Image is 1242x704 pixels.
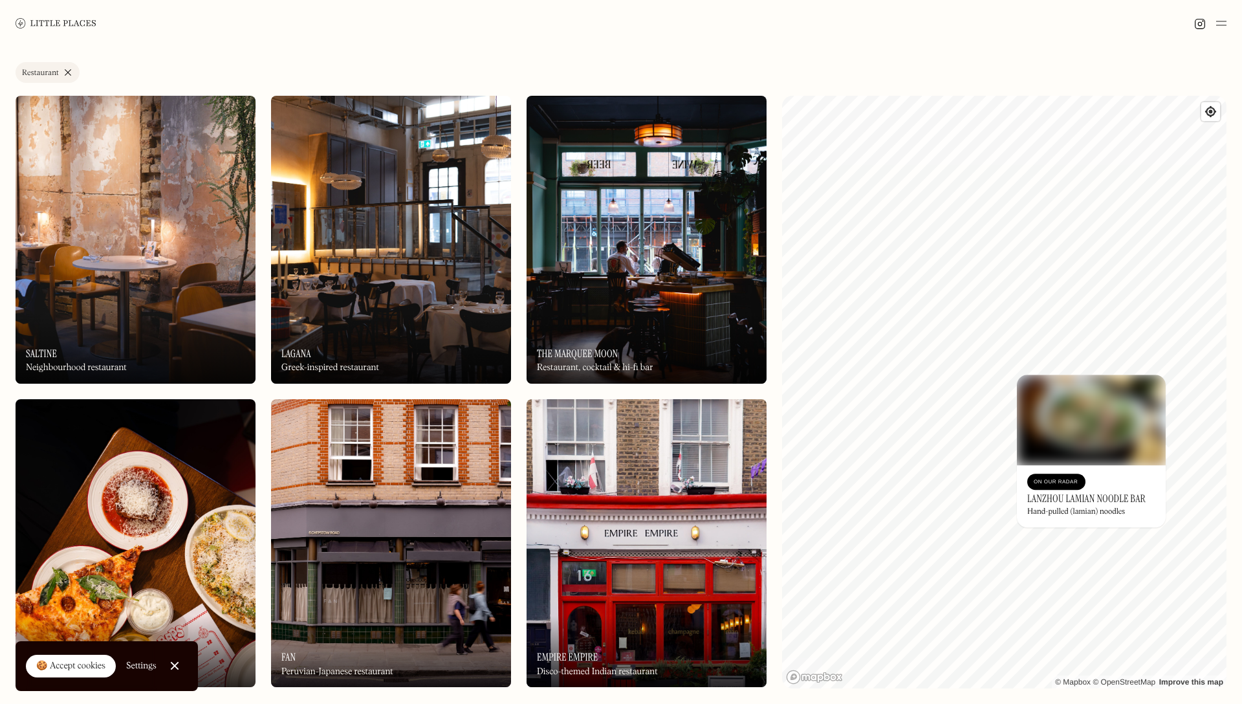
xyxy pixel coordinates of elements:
h3: Saltine [26,347,57,360]
a: LaganaLaganaLaganaGreek-inspired restaurant [271,96,511,384]
img: Empire Empire [527,399,767,687]
div: Restaurant, cocktail & hi-fi bar [537,362,653,373]
div: Restaurant [22,69,59,77]
h3: Fan [281,651,296,663]
a: Empire EmpireEmpire EmpireEmpire EmpireDisco-themed Indian restaurant [527,399,767,687]
div: Hand-pulled (lamian) noodles [1027,507,1125,516]
img: Bad Boy Pizzeria [16,399,256,687]
h3: The Marquee Moon [537,347,618,360]
h3: Empire Empire [537,651,598,663]
div: Close Cookie Popup [174,666,175,666]
h3: Lagana [281,347,311,360]
img: Lanzhou Lamian Noodle Bar [1017,375,1166,465]
a: OpenStreetMap [1093,677,1155,687]
div: On Our Radar [1034,476,1079,489]
img: Lagana [271,96,511,384]
div: Peruvian-Japanese restaurant [281,666,393,677]
a: Bad Boy PizzeriaBad Boy PizzeriaBad Boy PizzeriaBethnal Green Pizzeria [16,399,256,687]
div: Settings [126,661,157,670]
a: 🍪 Accept cookies [26,655,116,678]
img: The Marquee Moon [527,96,767,384]
a: SaltineSaltineSaltineNeighbourhood restaurant [16,96,256,384]
a: Restaurant [16,62,80,83]
img: Fan [271,399,511,687]
div: Disco-themed Indian restaurant [537,666,657,677]
a: FanFanFanPeruvian-Japanese restaurant [271,399,511,687]
h3: Lanzhou Lamian Noodle Bar [1027,492,1146,505]
a: Improve this map [1159,677,1223,687]
div: 🍪 Accept cookies [36,660,105,673]
a: Close Cookie Popup [162,653,188,679]
a: Mapbox homepage [786,670,843,685]
a: The Marquee MoonThe Marquee MoonThe Marquee MoonRestaurant, cocktail & hi-fi bar [527,96,767,384]
img: Saltine [16,96,256,384]
a: Mapbox [1055,677,1091,687]
button: Find my location [1201,102,1220,121]
canvas: Map [782,96,1226,688]
a: Lanzhou Lamian Noodle BarLanzhou Lamian Noodle BarOn Our RadarLanzhou Lamian Noodle BarHand-pulle... [1017,375,1166,527]
a: Settings [126,652,157,681]
div: Greek-inspired restaurant [281,362,379,373]
div: Neighbourhood restaurant [26,362,127,373]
